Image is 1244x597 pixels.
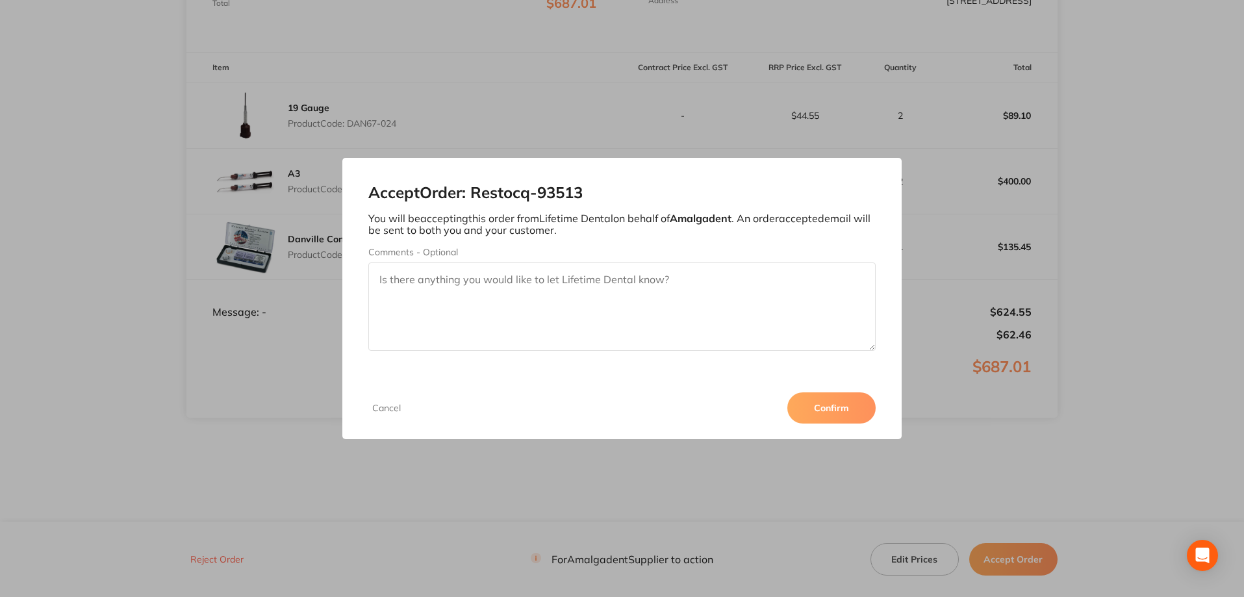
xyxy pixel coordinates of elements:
button: Cancel [368,402,405,414]
button: Confirm [787,392,876,424]
b: Amalgadent [670,212,731,225]
label: Comments - Optional [368,247,876,257]
p: You will be accepting this order from Lifetime Dental on behalf of . An order accepted email will... [368,212,876,236]
h2: Accept Order: Restocq- 93513 [368,184,876,202]
div: Open Intercom Messenger [1187,540,1218,571]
